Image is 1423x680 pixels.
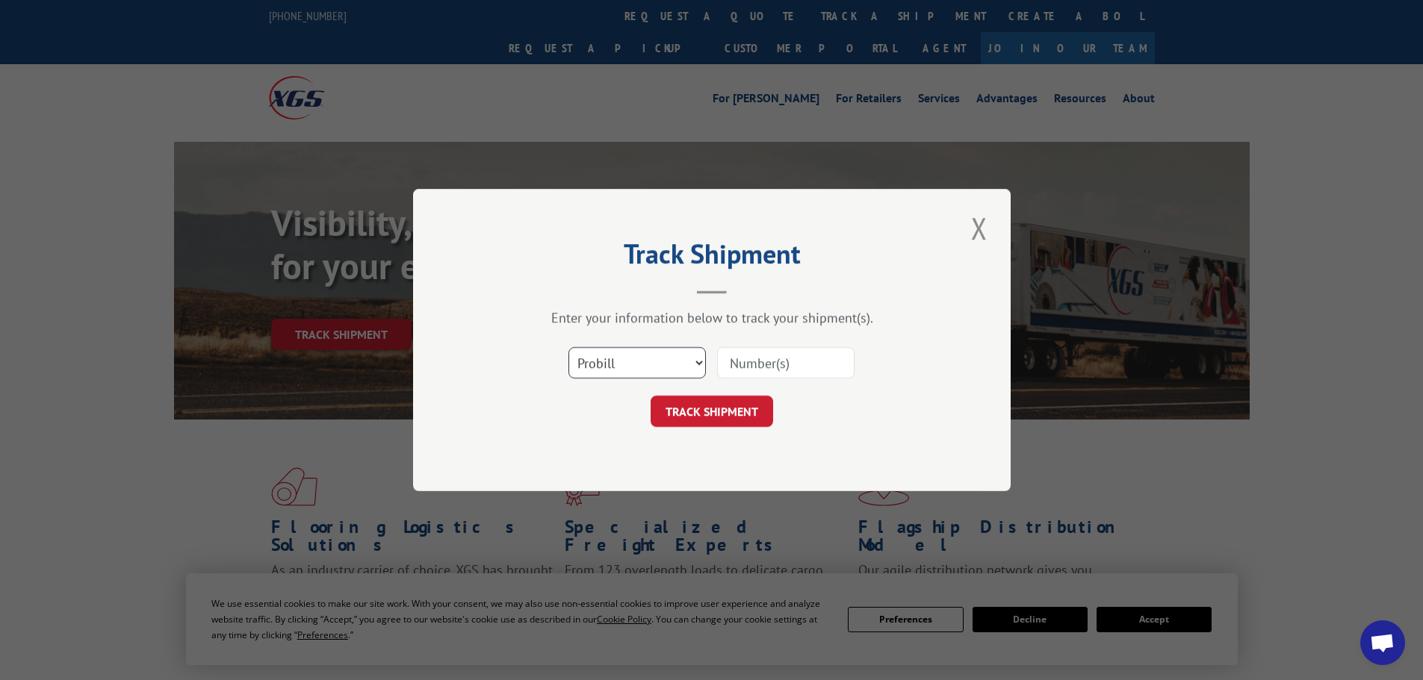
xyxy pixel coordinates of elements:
[1360,620,1405,665] a: Open chat
[651,396,773,427] button: TRACK SHIPMENT
[717,347,855,378] input: Number(s)
[488,309,936,326] div: Enter your information below to track your shipment(s).
[967,208,992,249] button: Close modal
[488,243,936,272] h2: Track Shipment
